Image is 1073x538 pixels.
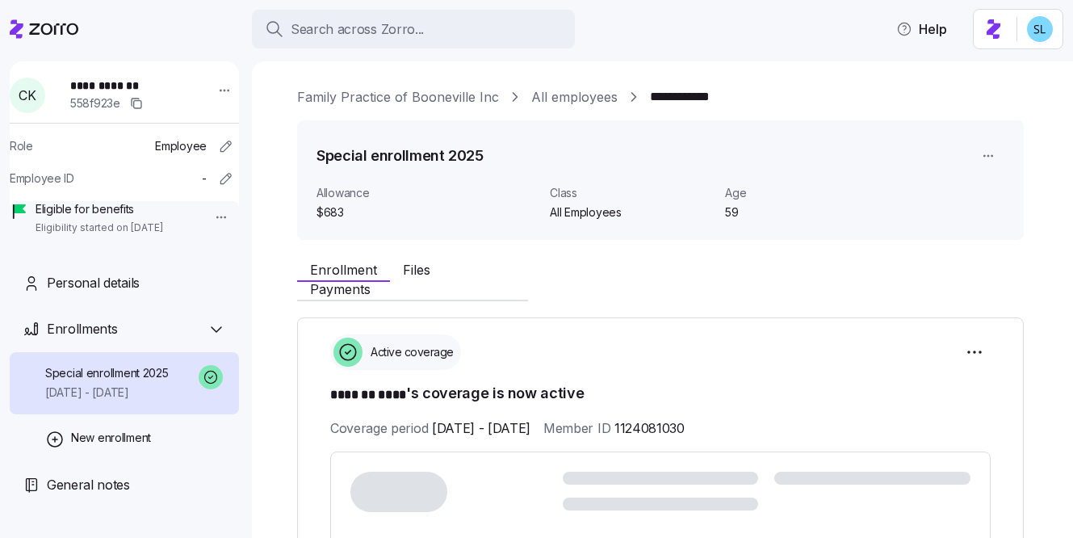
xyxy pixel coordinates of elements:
[896,19,947,39] span: Help
[366,344,454,360] span: Active coverage
[71,430,151,446] span: New enrollment
[1027,16,1053,42] img: 7c620d928e46699fcfb78cede4daf1d1
[70,95,120,111] span: 558f923e
[883,13,960,45] button: Help
[10,170,74,187] span: Employee ID
[36,201,163,217] span: Eligible for benefits
[330,383,991,406] h1: 's coverage is now active
[531,87,618,107] a: All employees
[403,263,430,276] span: Files
[316,204,537,221] span: $683
[725,185,887,201] span: Age
[202,170,207,187] span: -
[45,385,169,401] span: [DATE] - [DATE]
[47,475,130,495] span: General notes
[291,19,424,40] span: Search across Zorro...
[330,418,530,439] span: Coverage period
[45,365,169,381] span: Special enrollment 2025
[614,418,685,439] span: 1124081030
[297,87,499,107] a: Family Practice of Booneville Inc
[155,138,207,154] span: Employee
[252,10,575,48] button: Search across Zorro...
[36,221,163,235] span: Eligibility started on [DATE]
[310,283,371,296] span: Payments
[310,263,377,276] span: Enrollment
[19,89,36,102] span: C K
[316,185,537,201] span: Allowance
[316,145,484,166] h1: Special enrollment 2025
[432,418,530,439] span: [DATE] - [DATE]
[543,418,685,439] span: Member ID
[550,185,712,201] span: Class
[10,138,33,154] span: Role
[550,204,712,221] span: All Employees
[725,204,887,221] span: 59
[47,273,140,293] span: Personal details
[47,319,117,339] span: Enrollments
